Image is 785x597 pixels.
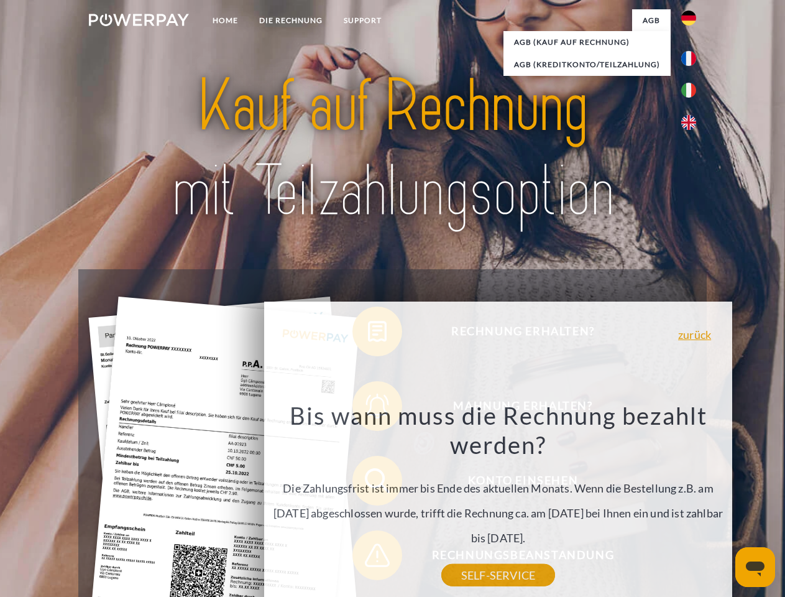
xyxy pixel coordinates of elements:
div: Die Zahlungsfrist ist immer bis Ende des aktuellen Monats. Wenn die Bestellung z.B. am [DATE] abg... [272,400,725,575]
img: de [681,11,696,25]
a: AGB (Kauf auf Rechnung) [503,31,671,53]
a: DIE RECHNUNG [249,9,333,32]
a: zurück [678,329,711,340]
iframe: Schaltfläche zum Öffnen des Messaging-Fensters [735,547,775,587]
img: it [681,83,696,98]
a: SUPPORT [333,9,392,32]
img: en [681,115,696,130]
h3: Bis wann muss die Rechnung bezahlt werden? [272,400,725,460]
a: AGB (Kreditkonto/Teilzahlung) [503,53,671,76]
img: logo-powerpay-white.svg [89,14,189,26]
a: agb [632,9,671,32]
img: fr [681,51,696,66]
a: Home [202,9,249,32]
img: title-powerpay_de.svg [119,60,666,238]
a: SELF-SERVICE [441,564,555,586]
